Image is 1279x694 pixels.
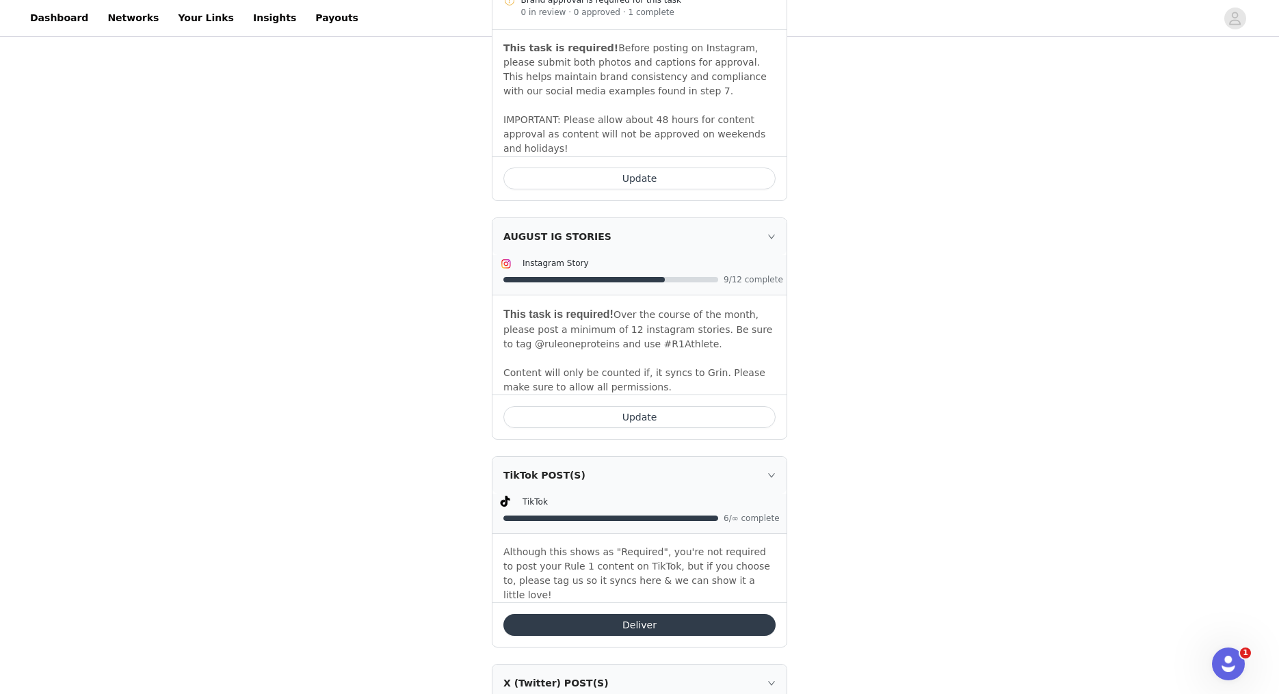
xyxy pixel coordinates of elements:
span: 6/∞ complete [724,514,778,522]
a: Dashboard [22,3,96,34]
a: Networks [99,3,167,34]
iframe: Intercom live chat [1212,648,1245,680]
strong: This task is required! [503,42,618,53]
p: Content will only be counted if, it syncs to Grin. Please make sure to allow all permissions. [503,366,776,395]
i: icon: right [767,471,776,479]
a: Your Links [170,3,242,34]
div: avatar [1228,8,1241,29]
button: Update [503,406,776,428]
p: Although this shows as "Required", you're not required to post your Rule 1 content on TikTok, but... [503,545,776,602]
div: icon: rightTikTok POST(S) [492,457,787,494]
p: IMPORTANT: Please allow about 48 hours for content approval as content will not be approved on we... [503,113,776,156]
img: Instagram Icon [501,258,512,269]
button: Deliver [503,614,776,636]
div: 0 in review · 0 approved · 1 complete [521,6,776,18]
button: Update [503,168,776,189]
p: Over the course of the month, please post a minimum of 12 instagram stories. Be sure to tag @rule... [503,306,776,351]
a: Insights [245,3,304,34]
p: Before posting on Instagram, please submit both photos and captions for approval. This helps main... [503,41,776,98]
a: Payouts [307,3,367,34]
span: TikTok [523,497,548,507]
strong: This task is required! [503,308,614,320]
span: 1 [1240,648,1251,658]
div: icon: rightAUGUST IG STORIES [492,218,787,255]
i: icon: right [767,679,776,687]
span: 9/12 complete [724,276,778,284]
span: Instagram Story [523,258,589,268]
i: icon: right [767,232,776,241]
